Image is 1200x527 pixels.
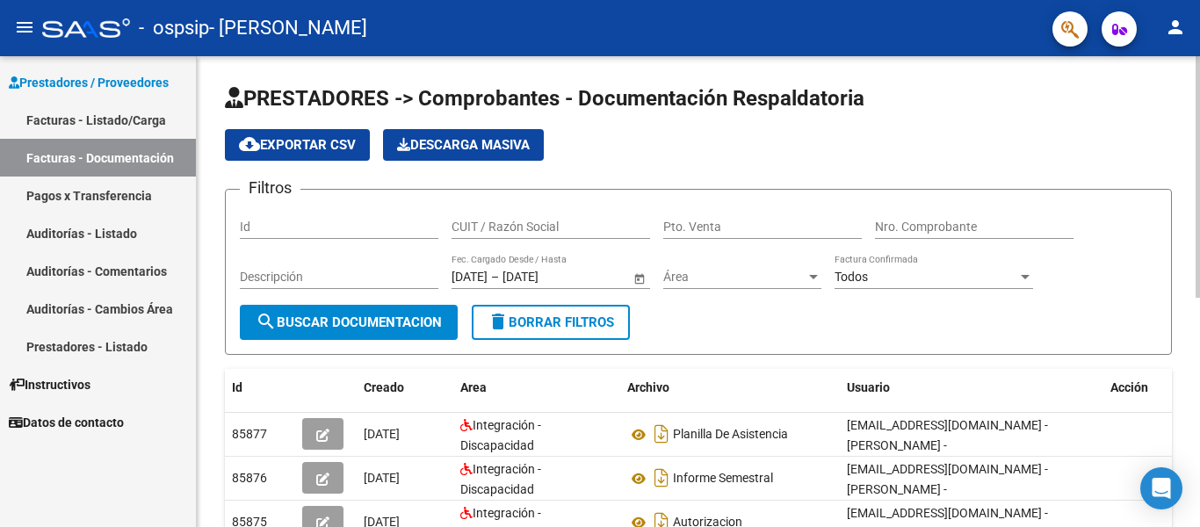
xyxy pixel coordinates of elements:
[453,369,620,407] datatable-header-cell: Area
[225,369,295,407] datatable-header-cell: Id
[256,311,277,332] mat-icon: search
[502,270,589,285] input: End date
[627,380,669,394] span: Archivo
[460,380,487,394] span: Area
[1110,380,1148,394] span: Acción
[673,428,788,442] span: Planilla De Asistencia
[9,375,90,394] span: Instructivos
[835,270,868,284] span: Todos
[650,420,673,448] i: Descargar documento
[847,380,890,394] span: Usuario
[460,418,541,452] span: Integración - Discapacidad
[491,270,499,285] span: –
[847,418,1048,452] span: [EMAIL_ADDRESS][DOMAIN_NAME] - [PERSON_NAME] -
[673,472,773,486] span: Informe Semestral
[1140,467,1182,509] div: Open Intercom Messenger
[663,270,806,285] span: Área
[9,413,124,432] span: Datos de contacto
[357,369,453,407] datatable-header-cell: Creado
[452,270,488,285] input: Start date
[1165,17,1186,38] mat-icon: person
[225,129,370,161] button: Exportar CSV
[383,129,544,161] button: Descarga Masiva
[239,134,260,155] mat-icon: cloud_download
[139,9,209,47] span: - ospsip
[1103,369,1191,407] datatable-header-cell: Acción
[9,73,169,92] span: Prestadores / Proveedores
[256,314,442,330] span: Buscar Documentacion
[630,269,648,287] button: Open calendar
[232,427,267,441] span: 85877
[840,369,1103,407] datatable-header-cell: Usuario
[488,311,509,332] mat-icon: delete
[488,314,614,330] span: Borrar Filtros
[225,86,864,111] span: PRESTADORES -> Comprobantes - Documentación Respaldatoria
[239,137,356,153] span: Exportar CSV
[620,369,840,407] datatable-header-cell: Archivo
[472,305,630,340] button: Borrar Filtros
[847,462,1048,496] span: [EMAIL_ADDRESS][DOMAIN_NAME] - [PERSON_NAME] -
[383,129,544,161] app-download-masive: Descarga masiva de comprobantes (adjuntos)
[240,176,300,200] h3: Filtros
[460,462,541,496] span: Integración - Discapacidad
[650,464,673,492] i: Descargar documento
[364,471,400,485] span: [DATE]
[232,471,267,485] span: 85876
[14,17,35,38] mat-icon: menu
[397,137,530,153] span: Descarga Masiva
[364,380,404,394] span: Creado
[232,380,242,394] span: Id
[364,427,400,441] span: [DATE]
[240,305,458,340] button: Buscar Documentacion
[209,9,367,47] span: - [PERSON_NAME]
